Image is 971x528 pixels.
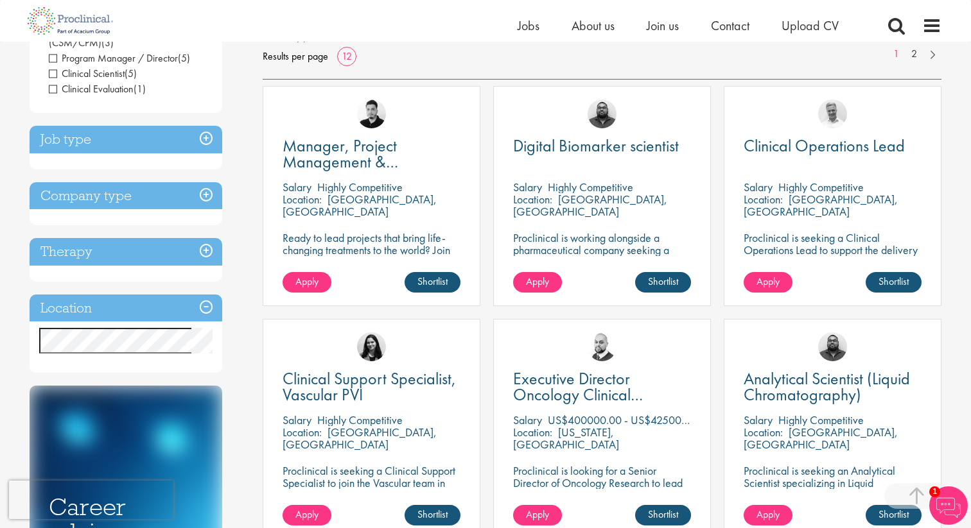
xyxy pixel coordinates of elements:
img: Ashley Bennett [588,99,617,128]
a: Clinical Support Specialist, Vascular PVI [283,371,460,403]
span: Apply [526,507,549,521]
a: About us [572,17,615,34]
a: Contact [711,17,749,34]
img: Ashley Bennett [818,332,847,361]
a: 2 [905,47,923,62]
h3: Location [30,294,222,322]
span: Clinical Support Specialist, Vascular PVI [283,368,456,405]
span: (1) [134,82,146,96]
span: Location: [744,192,783,207]
span: Apply [526,275,549,288]
span: Apply [757,275,780,288]
div: Job type [30,126,222,153]
span: Clinical Scientist [49,67,137,80]
p: Highly Competitive [778,413,864,427]
span: (5) [125,67,137,80]
span: Apply [295,507,319,521]
p: [GEOGRAPHIC_DATA], [GEOGRAPHIC_DATA] [283,192,437,219]
a: Shortlist [635,272,691,293]
img: Joshua Bye [818,99,847,128]
p: Highly Competitive [778,180,864,194]
a: Shortlist [405,272,460,293]
p: Highly Competitive [317,180,403,194]
a: Executive Director Oncology Clinical Development [513,371,691,403]
p: US$400000.00 - US$425000.00 per annum [548,413,752,427]
p: Proclinical is working alongside a pharmaceutical company seeking a Digital Biomarker Scientist t... [513,232,691,293]
span: (5) [178,51,190,65]
span: (3) [101,36,114,49]
span: Salary [283,180,311,194]
span: Clinical Evaluation [49,82,134,96]
img: Chatbot [929,486,968,525]
p: [GEOGRAPHIC_DATA], [GEOGRAPHIC_DATA] [744,192,898,219]
span: Apply [295,275,319,288]
p: Proclinical is seeking a Clinical Operations Lead to support the delivery of clinical trials in o... [744,232,922,268]
span: Program Manager / Director [49,51,178,65]
a: Analytical Scientist (Liquid Chromatography) [744,371,922,403]
span: Clinical Operations Lead [744,135,905,157]
iframe: reCAPTCHA [9,481,173,519]
a: Apply [744,272,792,293]
p: [GEOGRAPHIC_DATA], [GEOGRAPHIC_DATA] [283,425,437,452]
p: Proclinical is seeking a Clinical Support Specialist to join the Vascular team in [GEOGRAPHIC_DAT... [283,464,460,525]
p: [GEOGRAPHIC_DATA], [GEOGRAPHIC_DATA] [744,425,898,452]
a: Apply [513,272,562,293]
a: Jobs [518,17,539,34]
span: 1 [929,486,940,497]
span: Clinical Scientist [49,67,125,80]
p: Proclinical is looking for a Senior Director of Oncology Research to lead strategic clinical deve... [513,464,691,513]
a: 1 [887,47,905,62]
h3: Company type [30,182,222,210]
span: Location: [283,192,322,207]
a: Apply [283,505,331,525]
span: Location: [744,425,783,439]
h3: Therapy [30,238,222,266]
span: Salary [513,413,542,427]
a: Apply [744,505,792,525]
img: Vikram Nadgir [588,332,617,361]
p: [GEOGRAPHIC_DATA], [GEOGRAPHIC_DATA] [513,192,667,219]
span: Manager, Project Management & Operational Delivery [283,135,421,189]
img: Indre Stankeviciute [357,332,386,361]
p: Highly Competitive [548,180,633,194]
a: 12 [337,49,356,63]
a: Digital Biomarker scientist [513,138,691,154]
span: Location: [513,425,552,439]
a: Shortlist [635,505,691,525]
span: Salary [744,180,773,194]
a: Shortlist [866,272,922,293]
img: Anderson Maldonado [357,99,386,128]
p: Highly Competitive [317,413,403,427]
p: [US_STATE], [GEOGRAPHIC_DATA] [513,425,619,452]
span: Analytical Scientist (Liquid Chromatography) [744,368,910,405]
a: Shortlist [405,505,460,525]
p: Ready to lead projects that bring life-changing treatments to the world? Join our client at the f... [283,232,460,293]
span: Salary [744,413,773,427]
span: Apply [757,507,780,521]
a: Join us [647,17,679,34]
span: Digital Biomarker scientist [513,135,679,157]
a: Shortlist [866,505,922,525]
span: Salary [283,413,311,427]
a: Upload CV [782,17,839,34]
span: Executive Director Oncology Clinical Development [513,368,643,422]
span: Salary [513,180,542,194]
a: Clinical Operations Lead [744,138,922,154]
span: Location: [283,425,322,439]
span: Location: [513,192,552,207]
a: Apply [513,505,562,525]
span: Program Manager / Director [49,51,190,65]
